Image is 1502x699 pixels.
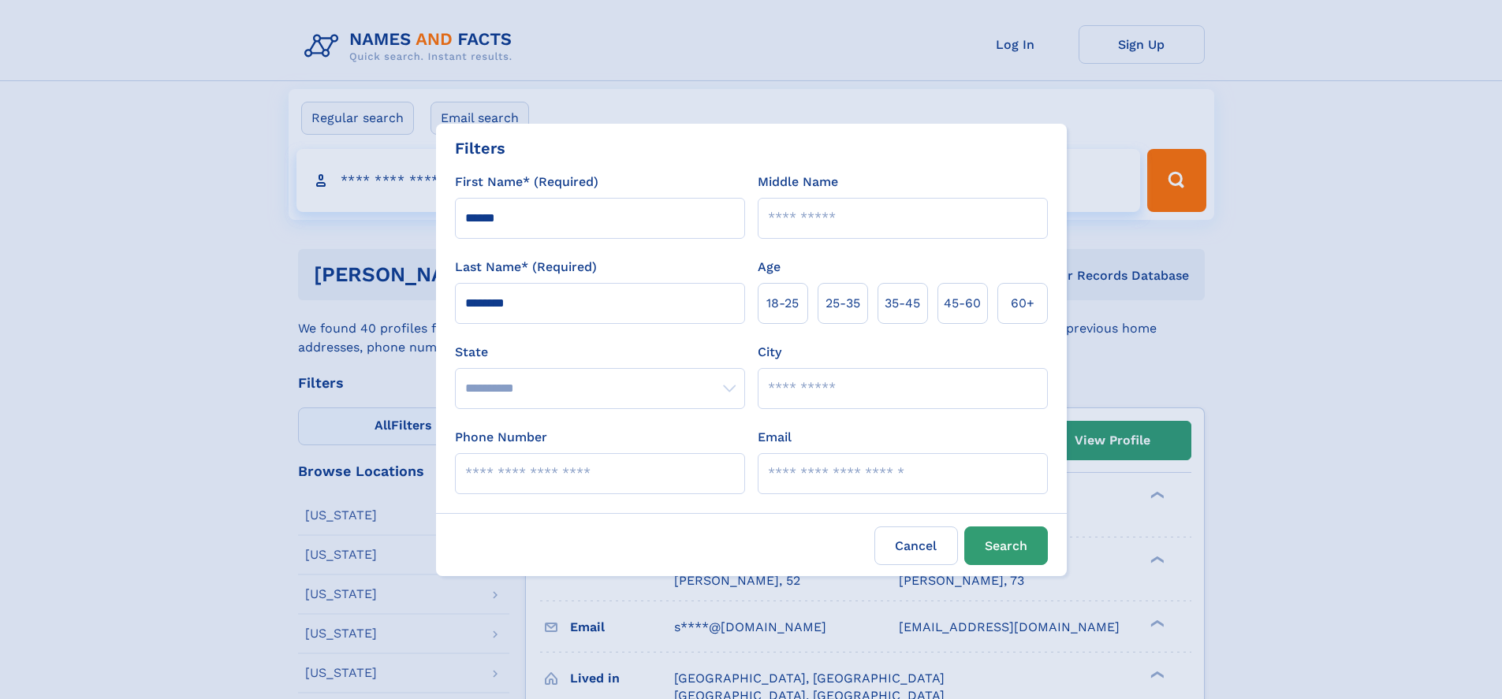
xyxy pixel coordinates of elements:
span: 35‑45 [885,294,920,313]
span: 45‑60 [944,294,981,313]
span: 18‑25 [766,294,799,313]
label: City [758,343,781,362]
button: Search [964,526,1048,565]
span: 25‑35 [826,294,860,313]
label: Age [758,258,781,277]
label: Phone Number [455,428,547,447]
label: First Name* (Required) [455,173,598,191]
span: 60+ [1011,294,1034,313]
label: Last Name* (Required) [455,258,597,277]
label: Middle Name [758,173,838,191]
label: Email [758,428,792,447]
label: State [455,343,745,362]
div: Filters [455,136,505,160]
label: Cancel [874,526,958,565]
